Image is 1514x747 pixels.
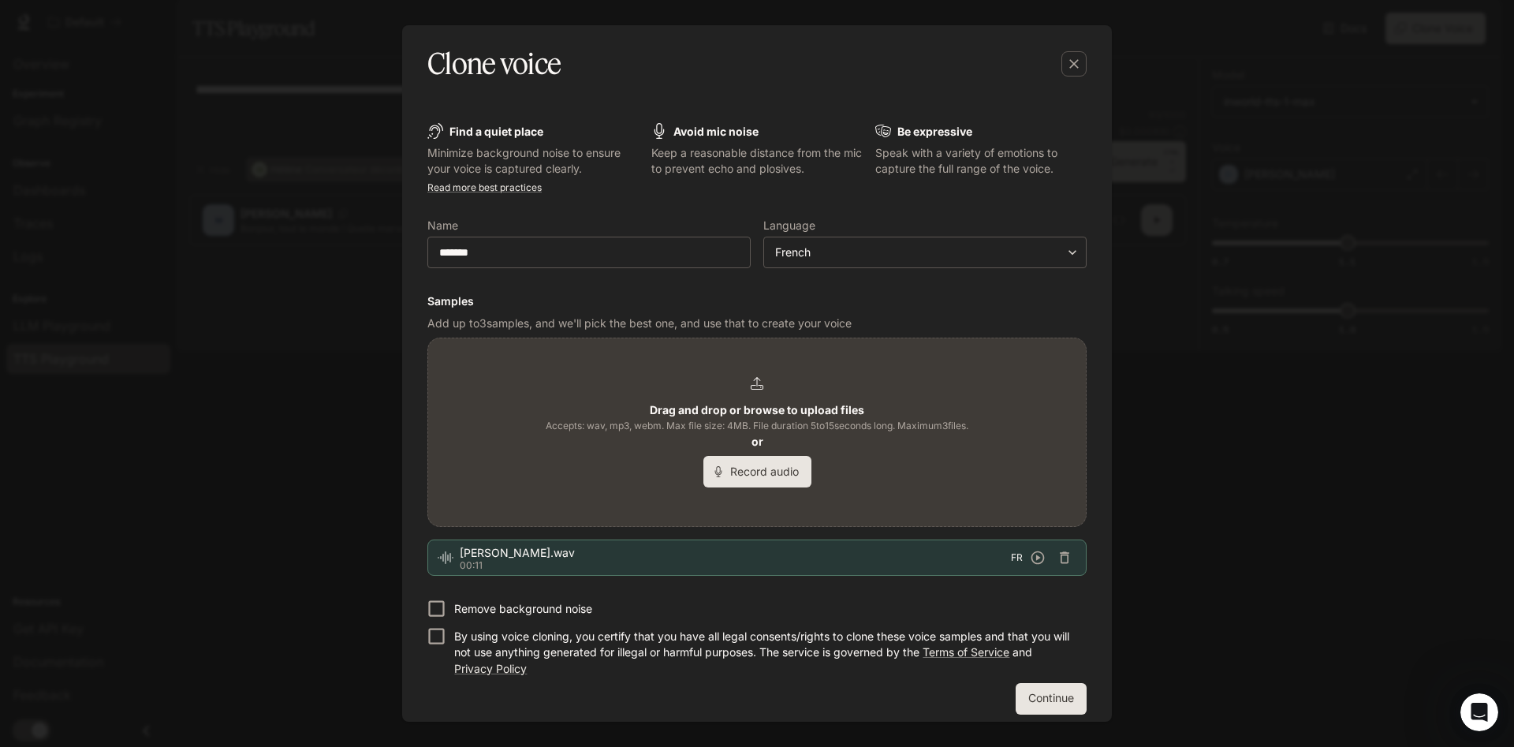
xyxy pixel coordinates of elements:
[427,316,1087,331] p: Add up to 3 samples, and we'll pick the best one, and use that to create your voice
[703,456,811,487] button: Record audio
[875,145,1087,177] p: Speak with a variety of emotions to capture the full range of the voice.
[763,220,815,231] p: Language
[673,125,759,138] b: Avoid mic noise
[923,645,1009,659] a: Terms of Service
[897,125,972,138] b: Be expressive
[460,561,1011,570] p: 00:11
[751,435,763,448] b: or
[650,403,864,416] b: Drag and drop or browse to upload files
[651,145,863,177] p: Keep a reasonable distance from the mic to prevent echo and plosives.
[427,293,1087,309] h6: Samples
[764,245,1086,260] div: French
[427,181,542,193] a: Read more best practices
[454,662,527,675] a: Privacy Policy
[775,245,1061,260] div: French
[1011,550,1023,566] span: FR
[427,220,458,231] p: Name
[454,601,592,617] p: Remove background noise
[427,44,561,84] h5: Clone voice
[449,125,543,138] b: Find a quiet place
[1016,683,1087,715] button: Continue
[454,629,1074,676] p: By using voice cloning, you certify that you have all legal consents/rights to clone these voice ...
[460,545,1011,561] span: [PERSON_NAME].wav
[546,418,968,434] span: Accepts: wav, mp3, webm. Max file size: 4MB. File duration 5 to 15 seconds long. Maximum 3 files.
[1460,693,1498,731] iframe: Intercom live chat
[427,145,639,177] p: Minimize background noise to ensure your voice is captured clearly.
